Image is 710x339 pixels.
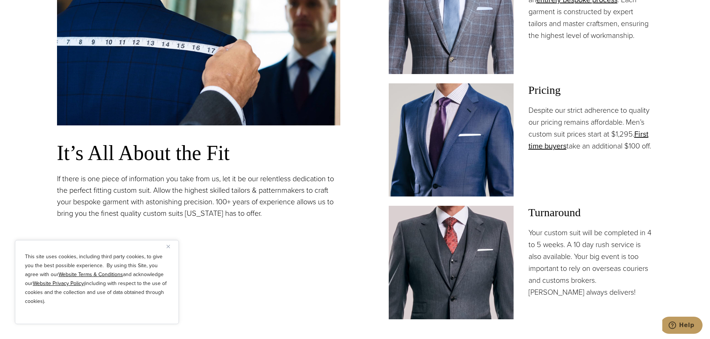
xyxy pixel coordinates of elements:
a: First time buyers [528,128,649,151]
h3: Pricing [528,83,653,97]
h3: Turnaround [528,206,653,219]
a: Website Privacy Policy [33,279,84,287]
p: Your custom suit will be completed in 4 to 5 weeks. A 10 day rush service is also available. Your... [528,227,653,298]
h3: It’s All About the Fit [57,140,340,166]
p: This site uses cookies, including third party cookies, to give you the best possible experience. ... [25,252,169,306]
a: Website Terms & Conditions [59,271,123,278]
img: Client in blue solid custom made suit with white shirt and navy tie. Fabric by Scabal. [389,83,514,196]
p: If there is one piece of information you take from us, let it be our relentless dedication to the... [57,173,340,219]
p: Despite our strict adherence to quality our pricing remains affordable. Men’s custom suit prices ... [528,104,653,152]
img: Close [167,245,170,248]
iframe: Opens a widget where you can chat to one of our agents [662,317,703,335]
button: Close [167,242,176,251]
img: Client in vested charcoal bespoke suit with white shirt and red patterned tie. [389,206,514,319]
